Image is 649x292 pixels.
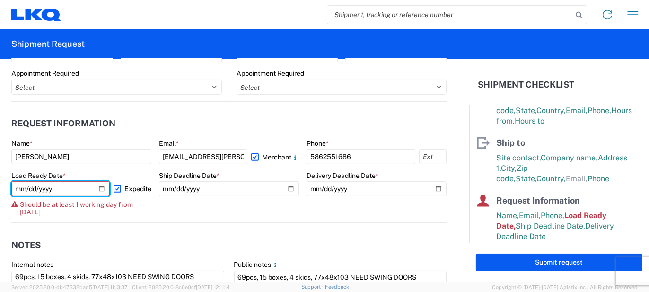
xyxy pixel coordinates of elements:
[419,149,447,164] input: Ext
[11,171,66,180] label: Load Ready Date
[196,284,230,290] span: [DATE] 12:11:14
[327,6,572,24] input: Shipment, tracking or reference number
[566,174,588,183] span: Email,
[325,284,349,290] a: Feedback
[132,284,230,290] span: Client: 2025.20.0-8c6e0cf
[588,106,611,115] span: Phone,
[234,260,279,269] label: Public notes
[516,174,536,183] span: State,
[11,119,115,128] h2: Request Information
[516,221,585,230] span: Ship Deadline Date,
[20,201,151,216] span: Should be at least 1 working day from [DATE]
[496,195,580,205] span: Request Information
[478,79,574,90] h2: Shipment Checklist
[114,181,151,196] label: Expedite
[307,171,378,180] label: Delivery Deadline Date
[516,106,536,115] span: State,
[476,254,642,271] button: Submit request
[536,106,566,115] span: Country,
[159,139,179,148] label: Email
[501,164,517,173] span: City,
[492,283,638,292] span: Copyright © [DATE]-[DATE] Agistix Inc., All Rights Reserved
[541,153,598,162] span: Company name,
[11,260,53,269] label: Internal notes
[588,174,609,183] span: Phone
[92,284,128,290] span: [DATE] 11:13:37
[237,69,304,78] label: Appointment Required
[251,149,299,164] label: Merchant
[11,240,41,250] h2: Notes
[496,211,519,220] span: Name,
[515,116,544,125] span: Hours to
[11,38,85,50] h2: Shipment Request
[307,139,329,148] label: Phone
[159,171,219,180] label: Ship Deadline Date
[566,106,588,115] span: Email,
[496,138,525,148] span: Ship to
[11,139,33,148] label: Name
[11,69,79,78] label: Appointment Required
[519,211,541,220] span: Email,
[541,211,564,220] span: Phone,
[496,153,541,162] span: Site contact,
[11,284,128,290] span: Server: 2025.20.0-db47332bad5
[536,174,566,183] span: Country,
[301,284,325,290] a: Support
